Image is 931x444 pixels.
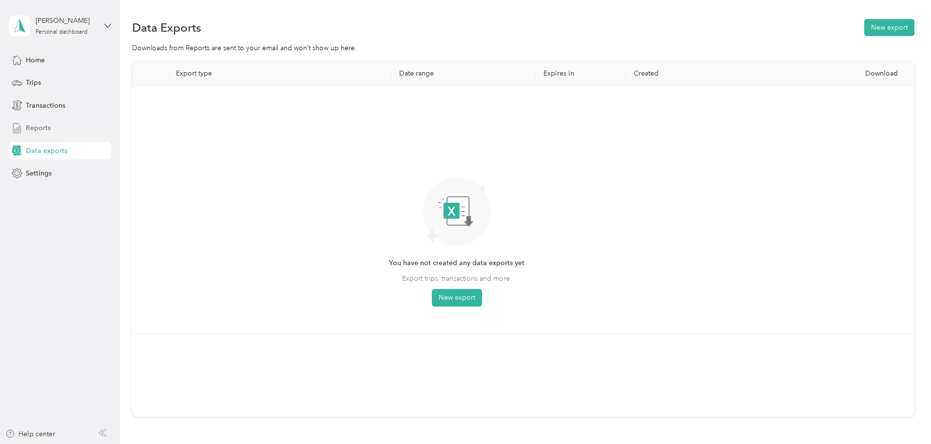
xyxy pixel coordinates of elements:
iframe: Everlance-gr Chat Button Frame [876,389,931,444]
button: New export [432,289,482,307]
th: Export type [168,61,391,86]
th: Expires in [536,61,626,86]
span: Home [26,55,45,65]
th: Created [626,61,770,86]
span: Reports [26,123,51,133]
span: Data exports [26,146,67,156]
div: Downloads from Reports are sent to your email and won’t show up here. [132,43,914,53]
span: Trips [26,77,41,88]
span: Transactions [26,100,65,111]
div: Personal dashboard [36,29,88,35]
div: Download [778,69,907,77]
span: Settings [26,168,52,178]
h1: Data Exports [132,22,201,33]
button: New export [864,19,914,36]
button: Help center [5,429,55,439]
th: Date range [391,61,536,86]
span: Export trips, transactions and more. [402,273,512,284]
div: [PERSON_NAME] [36,16,97,26]
span: You have not created any data exports yet [389,258,524,269]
